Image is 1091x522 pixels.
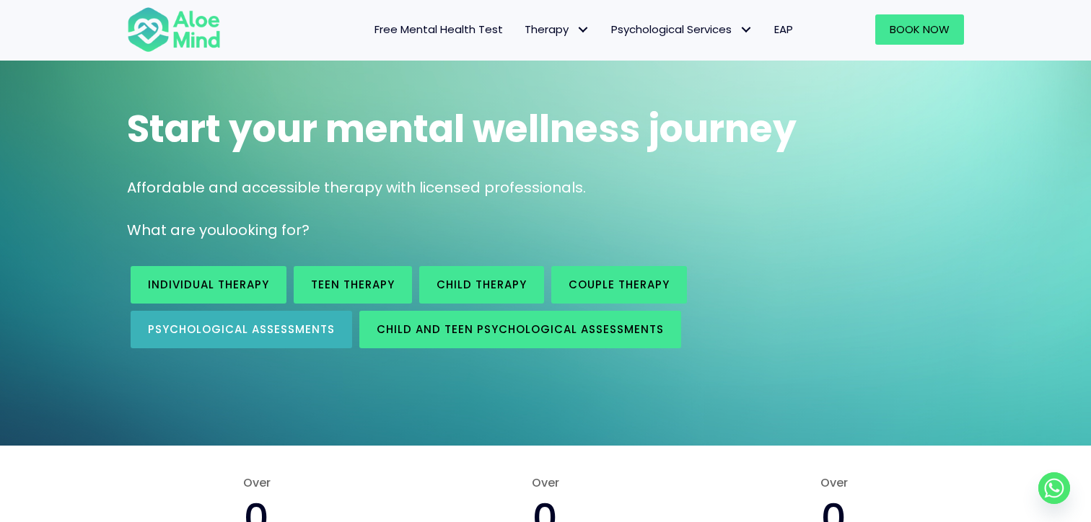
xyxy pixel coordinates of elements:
[311,277,395,292] span: Teen Therapy
[225,220,310,240] span: looking for?
[294,266,412,304] a: Teen Therapy
[525,22,590,37] span: Therapy
[127,177,964,198] p: Affordable and accessible therapy with licensed professionals.
[416,474,675,491] span: Over
[127,6,221,53] img: Aloe mind Logo
[437,277,527,292] span: Child Therapy
[551,266,687,304] a: Couple therapy
[419,266,544,304] a: Child Therapy
[240,14,804,45] nav: Menu
[127,102,797,155] span: Start your mental wellness journey
[127,474,387,491] span: Over
[890,22,950,37] span: Book Now
[131,266,286,304] a: Individual therapy
[875,14,964,45] a: Book Now
[131,311,352,348] a: Psychological assessments
[359,311,681,348] a: Child and Teen Psychological assessments
[148,322,335,337] span: Psychological assessments
[514,14,600,45] a: TherapyTherapy: submenu
[377,322,664,337] span: Child and Teen Psychological assessments
[148,277,269,292] span: Individual therapy
[611,22,753,37] span: Psychological Services
[364,14,514,45] a: Free Mental Health Test
[572,19,593,40] span: Therapy: submenu
[704,474,964,491] span: Over
[735,19,756,40] span: Psychological Services: submenu
[374,22,503,37] span: Free Mental Health Test
[569,277,670,292] span: Couple therapy
[1038,472,1070,504] a: Whatsapp
[763,14,804,45] a: EAP
[127,220,225,240] span: What are you
[600,14,763,45] a: Psychological ServicesPsychological Services: submenu
[774,22,793,37] span: EAP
